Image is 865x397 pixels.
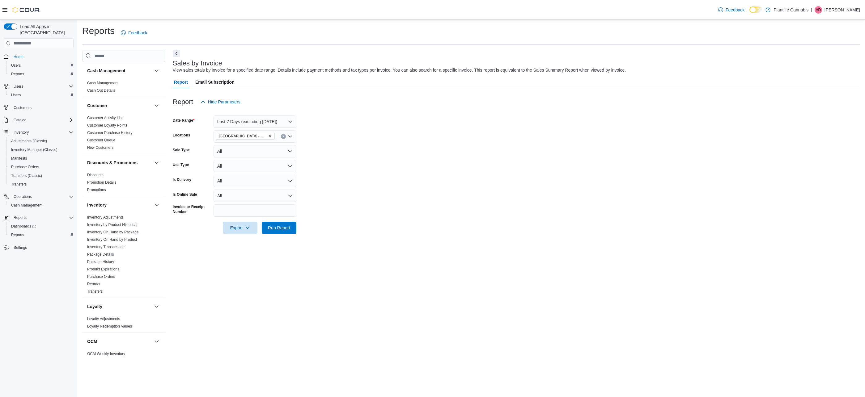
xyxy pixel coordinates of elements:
a: Transfers (Classic) [9,172,45,179]
h3: Customer [87,102,107,109]
button: Inventory [87,202,152,208]
span: Run Report [268,225,290,231]
span: Loyalty Adjustments [87,316,120,321]
button: Users [6,61,76,70]
button: Open list of options [288,134,293,139]
span: Transfers (Classic) [11,173,42,178]
h1: Reports [82,25,115,37]
button: Clear input [281,134,286,139]
button: Export [223,222,257,234]
a: Settings [11,244,29,251]
span: Manifests [11,156,27,161]
span: Reports [11,214,74,221]
h3: OCM [87,338,97,345]
label: Locations [173,133,190,138]
span: Cash Management [87,81,118,86]
span: Report [174,76,188,88]
span: Users [14,84,23,89]
span: Purchase Orders [11,165,39,169]
button: Users [11,83,26,90]
span: Transfers (Classic) [9,172,74,179]
button: Reports [11,214,29,221]
h3: Sales by Invoice [173,60,222,67]
button: Reports [1,213,76,222]
button: OCM [153,338,160,345]
span: Package Details [87,252,114,257]
div: OCM [82,350,165,360]
button: Operations [1,192,76,201]
button: Users [1,82,76,91]
div: Inventory [82,214,165,298]
span: Email Subscription [195,76,235,88]
span: Adjustments (Classic) [11,139,47,144]
span: Transfers [11,182,27,187]
span: Calgary - Mahogany Market [216,133,275,140]
a: Reorder [87,282,100,286]
a: Package History [87,260,114,264]
button: Customers [1,103,76,112]
a: Promotion Details [87,180,117,185]
span: Reports [11,72,24,77]
a: Inventory On Hand by Package [87,230,139,234]
h3: Discounts & Promotions [87,160,138,166]
input: Dark Mode [749,6,762,13]
span: Users [11,93,21,98]
span: Purchase Orders [87,274,115,279]
a: Inventory On Hand by Product [87,237,137,242]
span: Customer Purchase History [87,130,133,135]
a: Discounts [87,173,104,177]
button: Last 7 Days (excluding [DATE]) [214,115,296,128]
div: Antoinette De Raucourt [815,6,822,14]
button: All [214,160,296,172]
button: OCM [87,338,152,345]
span: Dashboards [11,224,36,229]
div: Customer [82,114,165,154]
button: Inventory [1,128,76,137]
span: Export [227,222,254,234]
span: New Customers [87,145,113,150]
a: Users [9,91,23,99]
button: Transfers [6,180,76,189]
button: Settings [1,243,76,252]
div: View sales totals by invoice for a specified date range. Details include payment methods and tax ... [173,67,626,73]
span: Inventory [14,130,29,135]
button: All [214,145,296,157]
button: Purchase Orders [6,163,76,171]
a: Manifests [9,155,29,162]
span: Cash Management [9,202,74,209]
a: Adjustments (Classic) [9,137,49,145]
span: Inventory Transactions [87,244,125,249]
span: Reports [11,232,24,237]
button: Next [173,50,180,57]
button: Remove Calgary - Mahogany Market from selection in this group [268,134,272,138]
span: [GEOGRAPHIC_DATA] - Mahogany Market [219,133,267,139]
span: Catalog [11,116,74,124]
span: Hide Parameters [208,99,240,105]
span: Adjustments (Classic) [9,137,74,145]
span: Dashboards [9,223,74,230]
a: Cash Management [9,202,45,209]
a: OCM Weekly Inventory [87,352,125,356]
button: Users [6,91,76,99]
a: Reports [9,70,27,78]
span: Inventory [11,129,74,136]
span: Reorder [87,282,100,286]
a: New Customers [87,145,113,150]
button: Operations [11,193,34,200]
p: | [811,6,812,14]
span: Customers [14,105,32,110]
a: Inventory Adjustments [87,215,124,219]
span: Discounts [87,173,104,178]
a: Product Expirations [87,267,119,271]
button: Loyalty [153,303,160,310]
span: Inventory On Hand by Product [87,237,137,242]
span: Home [14,54,23,59]
span: Settings [11,244,74,251]
span: Operations [11,193,74,200]
button: Cash Management [153,67,160,74]
span: AD [816,6,821,14]
span: Settings [14,245,27,250]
